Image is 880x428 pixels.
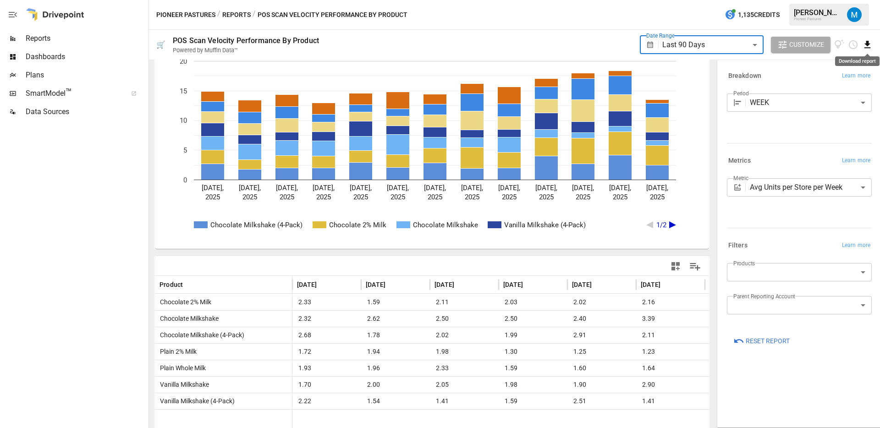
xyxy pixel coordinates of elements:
[155,47,709,249] svg: A chart.
[455,278,468,291] button: Sort
[297,311,313,327] span: 2.32
[641,344,656,360] span: 1.23
[202,184,224,192] text: [DATE],
[503,280,523,289] span: [DATE]
[156,9,215,21] button: Pioneer Pastures
[156,364,206,372] span: Plain Whole Milk
[503,377,519,393] span: 1.98
[316,193,331,201] text: 2025
[502,193,517,201] text: 2025
[26,106,147,117] span: Data Sources
[641,294,656,310] span: 2.16
[184,278,197,291] button: Sort
[222,9,251,21] button: Reports
[524,278,537,291] button: Sort
[641,393,656,409] span: 1.41
[66,87,72,98] span: ™
[173,47,238,54] div: Powered by Muffin Data™
[434,344,450,360] span: 1.98
[329,221,386,229] text: Chocolate 2% Milk
[465,193,479,201] text: 2025
[789,39,824,50] span: Customize
[217,9,220,21] div: /
[26,51,147,62] span: Dashboards
[156,331,244,339] span: Chocolate Milkshake (4-Pack)
[386,278,399,291] button: Sort
[771,37,830,53] button: Customize
[572,393,588,409] span: 2.51
[297,280,317,289] span: [DATE]
[572,311,588,327] span: 2.40
[572,377,588,393] span: 1.90
[572,184,594,192] text: [DATE],
[297,294,313,310] span: 2.33
[613,193,627,201] text: 2025
[641,280,660,289] span: [DATE]
[503,344,519,360] span: 1.30
[750,93,872,112] div: WEEK
[848,39,858,50] button: Schedule report
[366,294,381,310] span: 1.59
[297,327,313,343] span: 2.68
[313,184,335,192] text: [DATE],
[434,327,450,343] span: 2.02
[210,221,302,229] text: Chocolate Milkshake (4-Pack)
[156,298,211,306] span: Chocolate 2% Milk
[297,393,313,409] span: 2.22
[434,393,450,409] span: 1.41
[503,360,519,376] span: 1.59
[280,193,294,201] text: 2025
[609,184,631,192] text: [DATE],
[842,156,870,165] span: Learn more
[733,89,749,97] label: Period
[26,33,147,44] span: Reports
[746,335,790,347] span: Reset Report
[847,7,862,22] img: Matt Fiedler
[750,178,872,197] div: Avg Units per Store per Week
[253,9,256,21] div: /
[576,193,590,201] text: 2025
[366,280,385,289] span: [DATE]
[503,327,519,343] span: 1.99
[641,377,656,393] span: 2.90
[662,40,705,49] span: Last 90 Days
[685,256,705,277] button: Manage Columns
[646,184,668,192] text: [DATE],
[366,327,381,343] span: 1.78
[834,37,845,53] button: View documentation
[461,184,483,192] text: [DATE],
[239,184,261,192] text: [DATE],
[794,8,841,17] div: [PERSON_NAME]
[318,278,330,291] button: Sort
[297,360,313,376] span: 1.93
[366,344,381,360] span: 1.94
[428,193,442,201] text: 2025
[728,241,748,251] h6: Filters
[156,348,197,355] span: Plain 2% Milk
[572,294,588,310] span: 2.02
[733,259,755,267] label: Products
[504,221,586,229] text: Vanilla Milkshake (4-Pack)
[728,71,761,81] h6: Breakdown
[424,184,446,192] text: [DATE],
[738,9,780,21] span: 1,135 Credits
[297,377,313,393] span: 1.70
[842,71,870,81] span: Learn more
[183,146,187,154] text: 5
[366,311,381,327] span: 2.62
[572,280,592,289] span: [DATE]
[434,294,450,310] span: 2.11
[733,174,748,182] label: Metric
[156,315,219,322] span: Chocolate Milkshake
[641,360,656,376] span: 1.64
[242,193,257,201] text: 2025
[535,184,557,192] text: [DATE],
[366,377,381,393] span: 2.00
[593,278,605,291] button: Sort
[842,241,870,250] span: Learn more
[721,6,783,23] button: 1,135Credits
[835,56,880,66] div: Download report
[539,193,554,201] text: 2025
